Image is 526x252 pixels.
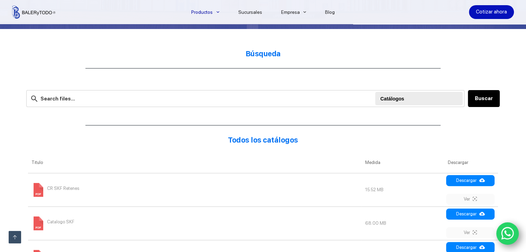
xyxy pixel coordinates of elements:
img: search-24.svg [30,94,39,103]
a: Ver [446,227,495,238]
input: Search files... [26,90,464,107]
td: 68.00 MB [362,206,444,240]
a: WhatsApp [496,222,519,245]
a: Descargar [446,175,495,186]
a: Cotizar ahora [469,5,514,19]
span: Catalogo SKF [47,216,74,227]
strong: Búsqueda [245,49,280,58]
th: Medida [362,152,444,173]
td: 15.52 MB [362,173,444,206]
span: CR SKF Retenes [47,183,79,194]
a: Descargar [446,209,495,220]
strong: Todos los catálogos [228,136,298,144]
a: Ir arriba [9,231,21,243]
button: Buscar [468,90,500,107]
a: Ver [446,194,495,205]
th: Descargar [444,152,498,173]
th: Titulo [28,152,362,173]
a: CR SKF Retenes [31,187,79,192]
img: Balerytodo [12,6,55,19]
a: Catalogo SKF [31,220,74,225]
